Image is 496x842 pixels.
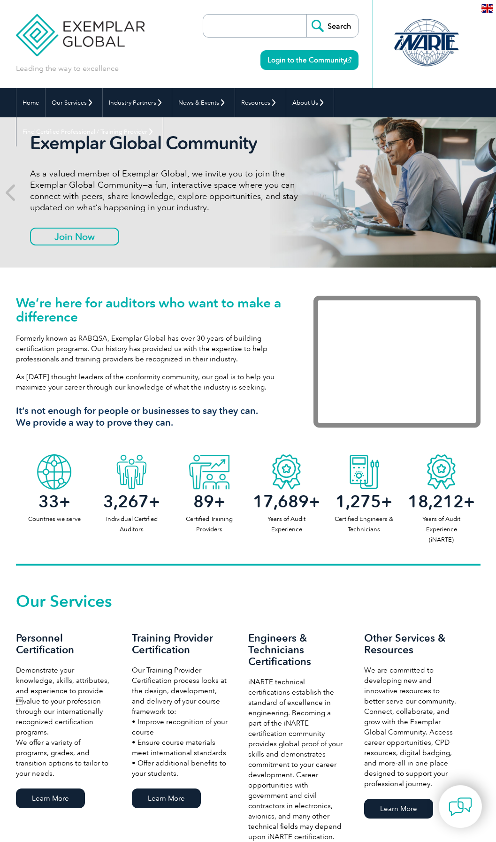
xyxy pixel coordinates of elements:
input: Search [306,15,358,37]
h3: It’s not enough for people or businesses to say they can. We provide a way to prove they can. [16,405,285,429]
h2: + [325,494,403,509]
span: 17,689 [253,491,309,512]
p: Certified Training Providers [170,514,248,535]
p: Our Training Provider Certification process looks at the design, development, and delivery of you... [132,665,229,779]
img: contact-chat.png [449,795,472,819]
p: Demonstrate your knowledge, skills, attributes, and experience to provide value to your professi... [16,665,114,779]
a: News & Events [172,88,235,117]
h2: + [16,494,93,509]
a: Our Services [46,88,102,117]
a: Industry Partners [103,88,172,117]
h2: + [403,494,480,509]
a: Home [16,88,45,117]
span: 3,267 [103,491,149,512]
h3: Training Provider Certification [132,632,229,656]
h2: + [93,494,170,509]
a: Login to the Community [260,50,359,70]
p: Certified Engineers & Technicians [325,514,403,535]
a: Join Now [30,228,119,245]
img: open_square.png [346,57,351,62]
span: 1,275 [336,491,381,512]
p: Years of Audit Experience [248,514,325,535]
span: 33 [38,491,59,512]
iframe: Exemplar Global: Working together to make a difference [313,296,481,428]
h2: Our Services [16,594,481,609]
a: Resources [235,88,286,117]
h3: Personnel Certification [16,632,114,656]
span: 18,212 [408,491,464,512]
p: Leading the way to excellence [16,63,119,74]
h3: Other Services & Resources [364,632,462,656]
p: As [DATE] thought leaders of the conformity community, our goal is to help you maximize your care... [16,372,285,392]
p: Individual Certified Auditors [93,514,170,535]
h2: + [170,494,248,509]
p: We are committed to developing new and innovative resources to better serve our community. Connec... [364,665,462,789]
p: As a valued member of Exemplar Global, we invite you to join the Exemplar Global Community—a fun,... [30,168,318,213]
a: Learn More [364,799,433,819]
p: Formerly known as RABQSA, Exemplar Global has over 30 years of building certification programs. O... [16,333,285,364]
a: Find Certified Professional / Training Provider [16,117,163,146]
h2: + [248,494,325,509]
p: Years of Audit Experience (iNARTE) [403,514,480,545]
a: About Us [286,88,334,117]
h1: We’re here for auditors who want to make a difference [16,296,285,324]
img: en [481,4,493,13]
h3: Engineers & Technicians Certifications [248,632,346,667]
p: iNARTE technical certifications establish the standard of excellence in engineering. Becoming a p... [248,677,346,842]
a: Learn More [132,788,201,808]
p: Countries we serve [16,514,93,524]
a: Learn More [16,788,85,808]
span: 89 [193,491,214,512]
